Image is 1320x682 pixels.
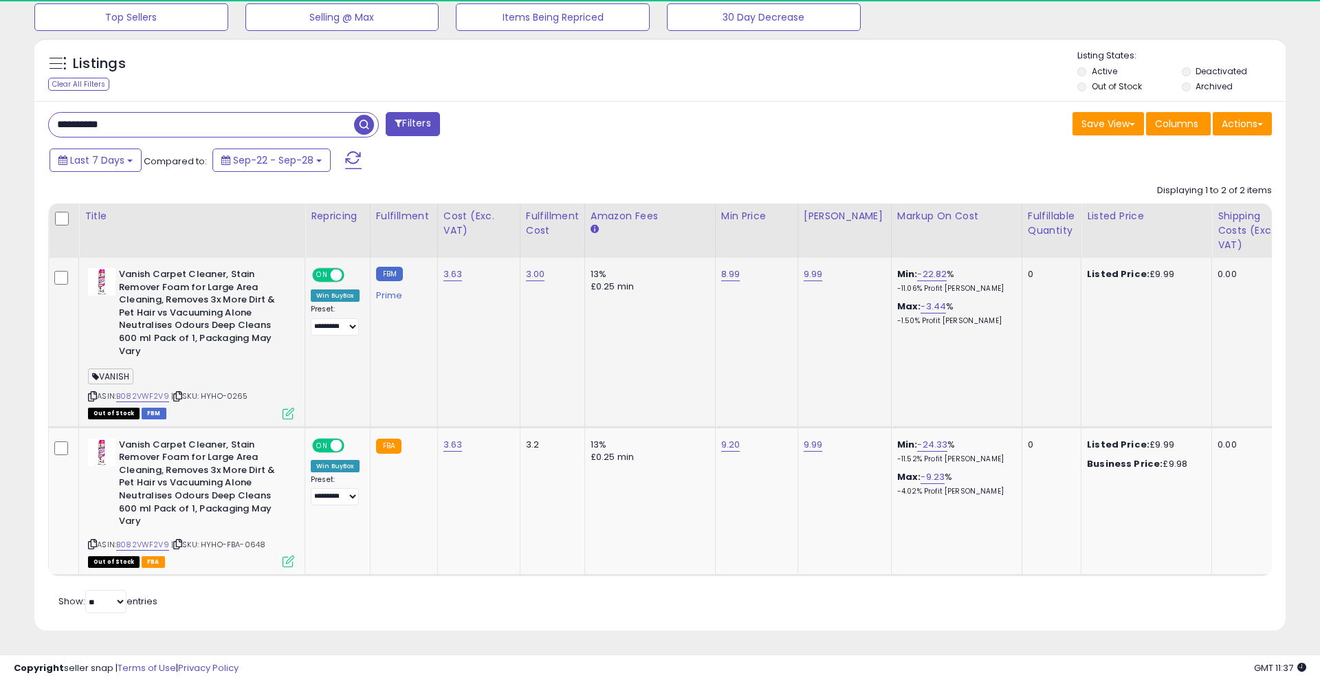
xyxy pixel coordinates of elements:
a: B082VWF2V9 [116,390,169,402]
button: Selling @ Max [245,3,439,31]
div: Win BuyBox [311,289,360,302]
div: Prime [376,285,427,301]
div: [PERSON_NAME] [804,209,885,223]
p: Listing States: [1077,49,1285,63]
div: Displaying 1 to 2 of 2 items [1157,184,1272,197]
span: All listings that are currently out of stock and unavailable for purchase on Amazon [88,556,140,568]
div: Listed Price [1087,209,1206,223]
span: FBM [142,408,166,419]
span: Columns [1155,117,1198,131]
div: % [897,268,1011,294]
span: | SKU: HYHO-0265 [171,390,248,401]
div: Preset: [311,475,360,506]
b: Vanish Carpet Cleaner, Stain Remover Foam for Large Area Cleaning, Removes 3x More Dirt & Pet Hai... [119,439,286,531]
span: Compared to: [144,155,207,168]
a: -22.82 [917,267,947,281]
div: Shipping Costs (Exc. VAT) [1218,209,1288,252]
a: Terms of Use [118,661,176,674]
p: -11.52% Profit [PERSON_NAME] [897,454,1011,464]
button: Top Sellers [34,3,228,31]
label: Out of Stock [1092,80,1142,92]
strong: Copyright [14,661,64,674]
div: ASIN: [88,439,294,566]
button: Save View [1072,112,1144,135]
a: 3.00 [526,267,545,281]
a: -24.33 [917,438,947,452]
small: Amazon Fees. [591,223,599,236]
div: £9.98 [1087,458,1201,470]
div: Title [85,209,299,223]
div: 0 [1028,439,1070,451]
b: Max: [897,470,921,483]
div: Fulfillable Quantity [1028,209,1075,238]
b: Min: [897,267,918,280]
small: FBA [376,439,401,454]
div: 3.2 [526,439,574,451]
a: Privacy Policy [178,661,239,674]
button: Columns [1146,112,1211,135]
span: FBA [142,556,165,568]
span: All listings that are currently out of stock and unavailable for purchase on Amazon [88,408,140,419]
div: Amazon Fees [591,209,709,223]
span: OFF [342,269,364,281]
label: Archived [1196,80,1233,92]
div: Win BuyBox [311,460,360,472]
p: -1.50% Profit [PERSON_NAME] [897,316,1011,326]
span: 2025-10-7 11:37 GMT [1254,661,1306,674]
div: 0.00 [1218,439,1284,451]
span: | SKU: HYHO-FBA-0648 [171,539,265,550]
b: Listed Price: [1087,438,1149,451]
a: B082VWF2V9 [116,539,169,551]
p: -4.02% Profit [PERSON_NAME] [897,487,1011,496]
a: 3.63 [443,267,463,281]
div: £9.99 [1087,268,1201,280]
a: 3.63 [443,438,463,452]
div: £9.99 [1087,439,1201,451]
div: Repricing [311,209,364,223]
span: ON [313,269,331,281]
b: Min: [897,438,918,451]
a: 9.99 [804,267,823,281]
div: Min Price [721,209,792,223]
div: £0.25 min [591,451,705,463]
div: Cost (Exc. VAT) [443,209,514,238]
a: 9.99 [804,438,823,452]
label: Deactivated [1196,65,1247,77]
h5: Listings [73,54,126,74]
a: -3.44 [921,300,946,313]
button: Actions [1213,112,1272,135]
span: ON [313,439,331,451]
span: OFF [342,439,364,451]
div: Fulfillment [376,209,432,223]
div: 13% [591,268,705,280]
a: 8.99 [721,267,740,281]
b: Max: [897,300,921,313]
div: Clear All Filters [48,78,109,91]
a: 9.20 [721,438,740,452]
img: 41kZPDI4poL._SL40_.jpg [88,268,115,296]
div: seller snap | | [14,662,239,675]
img: 41kZPDI4poL._SL40_.jpg [88,439,115,466]
button: Items Being Repriced [456,3,650,31]
div: % [897,300,1011,326]
b: Listed Price: [1087,267,1149,280]
button: Filters [386,112,439,136]
div: % [897,471,1011,496]
label: Active [1092,65,1117,77]
button: Sep-22 - Sep-28 [212,148,331,172]
span: Last 7 Days [70,153,124,167]
p: -11.06% Profit [PERSON_NAME] [897,284,1011,294]
div: Fulfillment Cost [526,209,579,238]
span: Show: entries [58,595,157,608]
span: Sep-22 - Sep-28 [233,153,313,167]
div: ASIN: [88,268,294,418]
div: £0.25 min [591,280,705,293]
small: FBM [376,267,403,281]
span: VANISH [88,368,133,384]
div: % [897,439,1011,464]
div: 0.00 [1218,268,1284,280]
th: The percentage added to the cost of goods (COGS) that forms the calculator for Min & Max prices. [891,203,1022,258]
div: 0 [1028,268,1070,280]
button: Last 7 Days [49,148,142,172]
button: 30 Day Decrease [667,3,861,31]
